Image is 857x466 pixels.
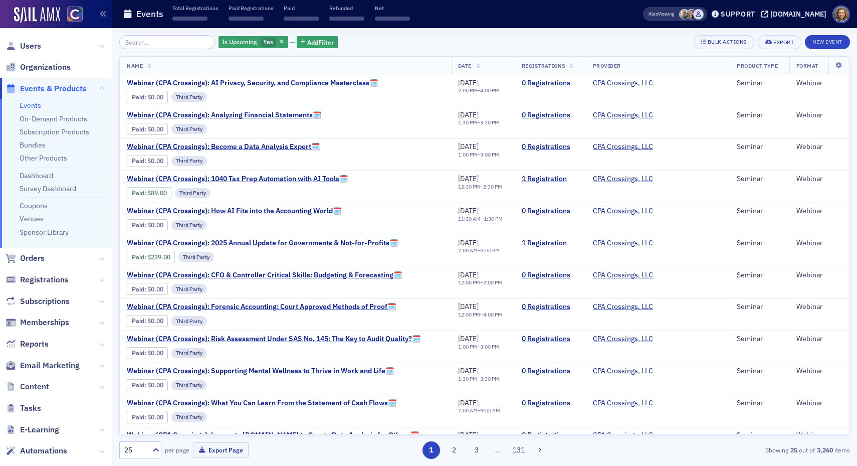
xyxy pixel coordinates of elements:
div: Paid: 0 - $0 [127,411,168,423]
span: CPA Crossings, LLC [593,79,656,88]
a: Events [20,101,41,110]
span: [DATE] [458,206,479,215]
div: Webinar [796,335,842,344]
a: Webinar (CPA Crossings): What You Can Learn From the Statement of Cash Flows🗓️ [127,399,396,408]
div: Also [649,11,658,17]
button: Bulk Actions [694,35,754,49]
span: $239.00 [147,253,170,261]
span: $89.00 [147,189,167,197]
div: Seminar [737,239,782,248]
a: Paid [132,413,144,421]
div: Third Party [171,380,207,390]
time: 4:00 PM [480,87,499,94]
a: Survey Dashboard [20,184,76,193]
div: Yes [219,36,288,49]
span: CPA Crossings, LLC [593,431,656,440]
div: Export [773,40,794,45]
p: Refunded [329,5,364,12]
span: Webinar (CPA Crossings): AI Privacy, Security, and Compliance Masterclass🗓️ [127,79,378,88]
a: CPA Crossings, LLC [593,111,653,120]
span: $0.00 [147,93,163,101]
span: Webinar (CPA Crossings): Supporting Mental Wellness to Thrive in Work and Life🗓️ [127,367,394,376]
a: CPA Crossings, LLC [593,79,653,88]
a: On-Demand Products [20,114,87,123]
strong: 25 [788,445,799,454]
button: [DOMAIN_NAME] [761,11,830,18]
h1: Events [136,8,163,20]
span: $0.00 [147,317,163,325]
a: Paid [132,317,144,325]
div: Seminar [737,302,782,312]
span: $0.00 [147,285,163,293]
div: Webinar [796,142,842,151]
span: Provider [593,62,621,69]
time: 12:30 PM [458,183,480,190]
a: Webinar (CPA Crossings): Become a Data Analysis Expert🗓️ [127,142,320,151]
span: [DATE] [458,366,479,375]
a: Webinar (CPA Crossings): Risk Assessment Under SAS No. 145: The Key to Audit Quality?🗓️ [127,335,420,344]
time: 1:30 PM [458,119,477,126]
span: CPA Crossings, LLC [593,175,656,184]
div: Webinar [796,207,842,216]
div: Paid: 0 - $0 [127,123,168,135]
div: Webinar [796,175,842,184]
div: Third Party [171,316,207,326]
span: CPA Crossings, LLC [593,271,656,280]
a: CPA Crossings, LLC [593,175,653,184]
p: Net [375,5,410,12]
span: : [132,93,147,101]
button: New Event [805,35,850,49]
span: Webinar (CPA Crossings): CFO & Controller Critical Skills: Budgeting & Forecasting🗓️ [127,271,402,280]
a: 0 Registrations [522,142,579,151]
span: Email Marketing [20,360,80,371]
span: Derrol Moorhead [679,9,690,20]
a: New Event [805,37,850,46]
div: Webinar [796,271,842,280]
a: 0 Registrations [522,399,579,408]
time: 4:00 PM [483,311,502,318]
span: Is Upcoming [222,38,257,46]
time: 12:00 PM [458,279,480,286]
a: Paid [132,253,144,261]
button: 131 [510,441,528,459]
div: – [458,119,499,126]
span: Dan Baer [693,9,704,20]
time: 7:00 AM [458,407,478,414]
span: Name [127,62,143,69]
a: Paid [132,93,144,101]
time: 1:00 PM [458,343,477,350]
span: [DATE] [458,78,479,87]
a: Paid [132,349,144,357]
div: Paid: 0 - $0 [127,315,168,327]
span: Tiffany Carson [686,9,697,20]
div: Webinar [796,431,842,440]
span: Product Type [737,62,778,69]
div: Third Party [171,124,207,134]
a: Memberships [6,317,69,328]
span: Users [20,41,41,52]
span: Profile [832,6,850,23]
img: SailAMX [14,7,60,23]
a: CPA Crossings, LLC [593,142,653,151]
time: 3:00 PM [481,247,500,254]
a: Webinar (CPA Crossings): 1040 Tax Prep Automation with AI Tools🗓️ [127,175,348,184]
span: [DATE] [458,334,479,343]
div: Webinar [796,367,842,376]
a: Email Marketing [6,360,80,371]
a: CPA Crossings, LLC [593,207,653,216]
span: $0.00 [147,381,163,389]
a: Dashboard [20,171,53,180]
div: Paid: 1 - $8900 [127,187,171,199]
div: Bulk Actions [708,39,747,45]
time: 3:00 PM [480,151,499,158]
a: Paid [132,189,144,197]
span: Webinar (CPA Crossings): Leverage PowerBI.com to Create Data Analysis for Others🗓️ [127,431,419,440]
a: 0 Registrations [522,367,579,376]
a: Automations [6,445,67,456]
a: Orders [6,253,45,264]
div: Seminar [737,111,782,120]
